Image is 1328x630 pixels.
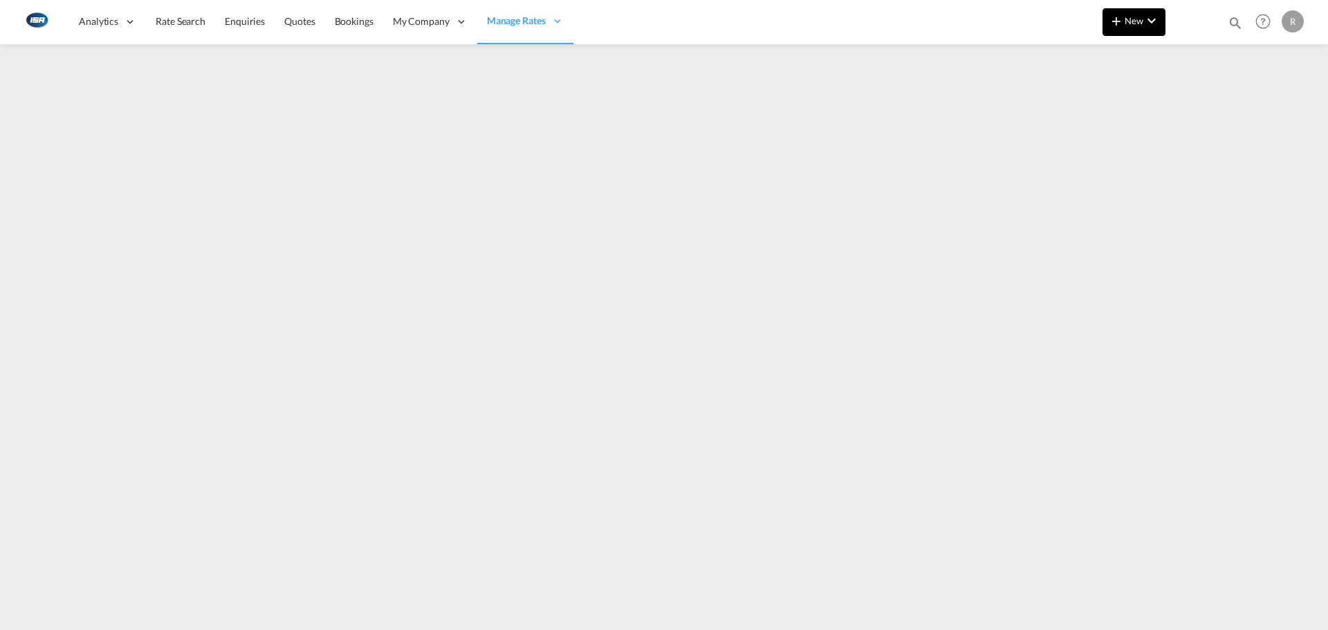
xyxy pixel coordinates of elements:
span: New [1108,15,1160,26]
span: Help [1251,10,1275,33]
md-icon: icon-plus 400-fg [1108,12,1125,29]
div: Help [1251,10,1282,35]
span: Manage Rates [487,14,546,28]
md-icon: icon-magnify [1228,15,1243,30]
div: R [1282,10,1304,33]
span: Enquiries [225,15,265,27]
img: 1aa151c0c08011ec8d6f413816f9a227.png [21,6,52,37]
span: Analytics [79,15,118,28]
button: icon-plus 400-fgNewicon-chevron-down [1103,8,1165,36]
span: My Company [393,15,450,28]
div: icon-magnify [1228,15,1243,36]
span: Bookings [335,15,373,27]
span: Rate Search [156,15,205,27]
span: Quotes [284,15,315,27]
md-icon: icon-chevron-down [1143,12,1160,29]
